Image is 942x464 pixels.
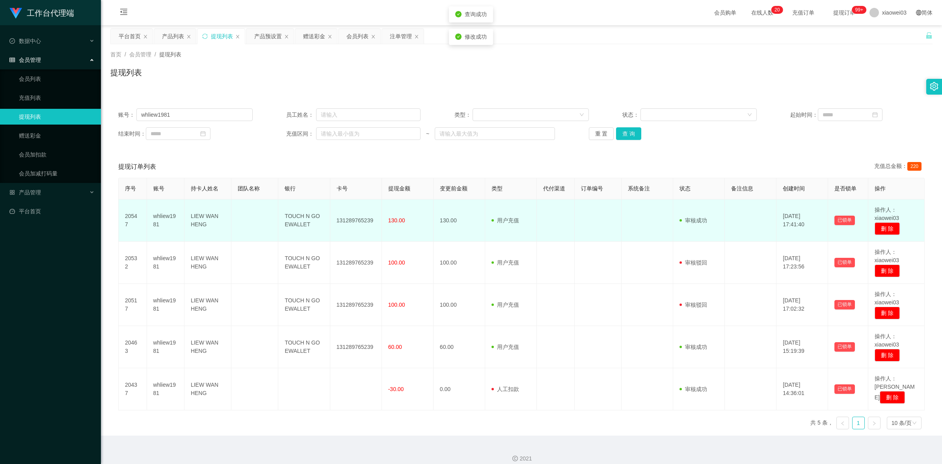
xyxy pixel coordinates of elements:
div: 赠送彩金 [303,29,325,44]
i: 图标: check-circle-o [9,38,15,44]
span: 操作人：xiaowei03 [875,333,899,348]
img: logo.9652507e.png [9,8,22,19]
td: LIEW WAN HENG [184,284,231,326]
td: 131289765239 [330,242,382,284]
sup: 20 [771,6,783,14]
div: 会员列表 [346,29,369,44]
span: 操作人：xiaowei03 [875,207,899,221]
i: 图标: down [912,421,917,426]
button: 已锁单 [834,258,855,267]
td: TOUCH N GO EWALLET [278,199,330,242]
td: [DATE] 17:23:56 [776,242,828,284]
input: 请输入 [316,108,421,121]
span: 银行 [285,185,296,192]
i: 图标: close [235,34,240,39]
span: 员工姓名： [286,111,316,119]
td: 20532 [119,242,147,284]
span: 数据中心 [9,38,41,44]
td: LIEW WAN HENG [184,368,231,410]
span: 账号 [153,185,164,192]
span: 会员管理 [129,51,151,58]
input: 请输入最小值为 [316,127,421,140]
i: 图标: left [840,421,845,426]
span: 100.00 [388,259,405,266]
i: 图标: close [414,34,419,39]
td: whliew1981 [147,326,184,368]
button: 删 除 [875,349,900,362]
span: 操作人：xiaowei03 [875,291,899,306]
span: 持卡人姓名 [191,185,218,192]
td: 130.00 [434,199,485,242]
span: 提现金额 [388,185,410,192]
a: 提现列表 [19,109,95,125]
span: 充值区间： [286,130,316,138]
span: 起始时间： [790,111,818,119]
li: 上一页 [836,417,849,429]
td: TOUCH N GO EWALLET [278,284,330,326]
span: 审核驳回 [680,259,707,266]
i: 图标: close [143,34,148,39]
i: icon: check-circle [455,11,462,17]
button: 已锁单 [834,384,855,394]
div: 2021 [107,455,936,463]
button: 删 除 [875,307,900,319]
span: 代付渠道 [543,185,565,192]
td: whliew1981 [147,199,184,242]
span: ~ [421,130,435,138]
td: 131289765239 [330,199,382,242]
a: 充值列表 [19,90,95,106]
span: 用户充值 [491,259,519,266]
i: 图标: right [872,421,877,426]
span: 状态： [622,111,641,119]
td: LIEW WAN HENG [184,242,231,284]
button: 查 询 [616,127,641,140]
td: LIEW WAN HENG [184,199,231,242]
td: 131289765239 [330,284,382,326]
a: 会员加扣款 [19,147,95,162]
div: 产品预设置 [254,29,282,44]
a: 1 [853,417,864,429]
span: 操作人：[PERSON_NAME] [875,375,915,401]
span: 是否锁单 [834,185,856,192]
span: 类型 [491,185,503,192]
button: 删 除 [880,391,905,404]
i: 图标: copyright [512,456,518,461]
i: 图标: close [284,34,289,39]
td: 20463 [119,326,147,368]
span: 130.00 [388,217,405,224]
div: 10 条/页 [892,417,912,429]
i: 图标: close [186,34,191,39]
td: 20517 [119,284,147,326]
span: 操作人：xiaowei03 [875,249,899,263]
span: / [155,51,156,58]
span: 会员管理 [9,57,41,63]
span: 备注信息 [731,185,753,192]
span: 修改成功 [465,34,487,40]
button: 已锁单 [834,300,855,309]
button: 已锁单 [834,216,855,225]
td: LIEW WAN HENG [184,326,231,368]
span: 100.00 [388,302,405,308]
div: 产品列表 [162,29,184,44]
a: 会员加减打码量 [19,166,95,181]
td: 0.00 [434,368,485,410]
i: 图标: calendar [200,131,206,136]
span: 产品管理 [9,189,41,196]
p: 0 [777,6,780,14]
span: 用户充值 [491,344,519,350]
span: 类型： [454,111,473,119]
span: 创建时间 [783,185,805,192]
button: 已锁单 [834,342,855,352]
span: 用户充值 [491,217,519,224]
span: 审核成功 [680,386,707,392]
td: 20547 [119,199,147,242]
span: 220 [907,162,922,171]
span: 提现订单列表 [118,162,156,171]
span: 订单编号 [581,185,603,192]
div: 提现列表 [211,29,233,44]
li: 下一页 [868,417,881,429]
span: 人工扣款 [491,386,519,392]
td: whliew1981 [147,368,184,410]
td: whliew1981 [147,284,184,326]
span: 用户充值 [491,302,519,308]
